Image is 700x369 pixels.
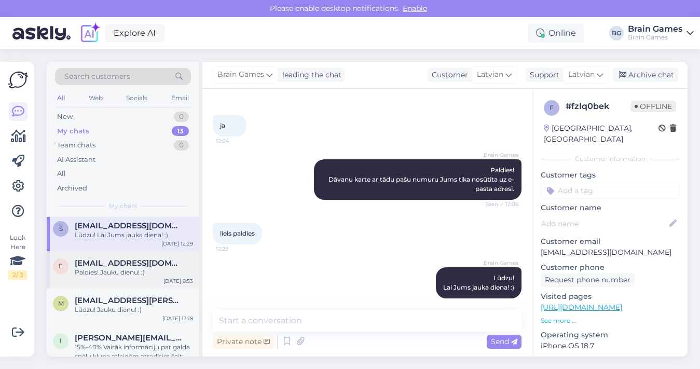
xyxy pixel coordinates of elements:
[541,154,679,163] div: Customer information
[541,340,679,351] p: iPhone OS 18.7
[75,221,183,230] span: soln92@inbox.lv
[75,296,183,305] span: maris.uzulens@gmail.com
[628,25,694,42] a: Brain GamesBrain Games
[541,303,622,312] a: [URL][DOMAIN_NAME]
[174,140,189,151] div: 0
[477,69,503,80] span: Latvian
[55,91,67,105] div: All
[161,240,193,248] div: [DATE] 12:29
[57,155,95,165] div: AI Assistant
[57,126,89,136] div: My chats
[75,305,193,315] div: Lūdzu! Jauku dienu! :)
[541,356,679,366] p: Browser
[568,69,595,80] span: Latvian
[400,4,430,13] span: Enable
[428,70,468,80] div: Customer
[75,268,193,277] div: Paldies! Jauku dienu! :)
[216,245,255,253] span: 12:28
[541,236,679,247] p: Customer email
[630,101,676,112] span: Offline
[491,337,517,346] span: Send
[162,315,193,322] div: [DATE] 13:18
[8,270,27,280] div: 2 / 3
[541,183,679,198] input: Add a tag
[328,166,514,193] span: Paldies! Dāvanu karte ar tādu pašu numuru Jums tika nosūtīta uz e-pasta adresi.
[60,337,62,345] span: i
[57,112,73,122] div: New
[479,299,518,307] span: 12:29
[479,151,518,159] span: Brain Games
[217,69,264,80] span: Brain Games
[541,202,679,213] p: Customer name
[105,24,164,42] a: Explore AI
[8,233,27,280] div: Look Here
[541,262,679,273] p: Customer phone
[220,121,225,129] span: ja
[124,91,149,105] div: Socials
[59,225,63,233] span: s
[541,218,667,229] input: Add name
[87,91,105,105] div: Web
[57,183,87,194] div: Archived
[58,299,64,307] span: m
[541,330,679,340] p: Operating system
[75,230,193,240] div: Lūdzu! Lai Jums jauka diena! :)
[541,273,635,287] div: Request phone number
[541,291,679,302] p: Visited pages
[541,316,679,325] p: See more ...
[75,258,183,268] span: elinagravelsina@gmail.com
[479,259,518,267] span: Brain Games
[64,71,130,82] span: Search customers
[163,277,193,285] div: [DATE] 9:53
[613,68,678,82] div: Archive chat
[541,170,679,181] p: Customer tags
[479,200,518,208] span: Seen ✓ 12:06
[609,26,624,40] div: BG
[174,112,189,122] div: 0
[526,70,559,80] div: Support
[544,123,658,145] div: [GEOGRAPHIC_DATA], [GEOGRAPHIC_DATA]
[169,91,191,105] div: Email
[57,140,95,151] div: Team chats
[528,24,584,43] div: Online
[278,70,341,80] div: leading the chat
[566,100,630,113] div: # fzlq0bek
[57,169,66,179] div: All
[172,126,189,136] div: 13
[79,22,101,44] img: explore-ai
[75,343,193,361] div: 15%-40% Vairāk informāciju par galda spēļu kluba atlaidēm atradīsiet šeit: [URL][DOMAIN_NAME]
[541,247,679,258] p: [EMAIL_ADDRESS][DOMAIN_NAME]
[59,262,63,270] span: e
[75,333,183,343] span: ivans.zotovs@gmail.com
[628,25,682,33] div: Brain Games
[628,33,682,42] div: Brain Games
[8,70,28,90] img: Askly Logo
[213,335,274,349] div: Private note
[550,104,554,112] span: f
[109,201,137,211] span: My chats
[216,137,255,145] span: 12:04
[220,229,255,237] span: liels paldies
